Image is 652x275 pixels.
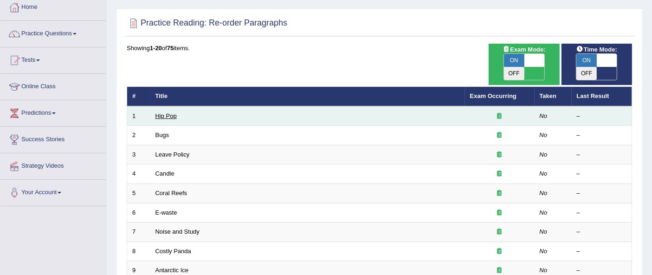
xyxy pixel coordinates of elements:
em: No [540,209,548,216]
em: No [540,248,548,255]
div: – [577,170,627,178]
div: Exam occurring question [470,170,529,178]
div: – [577,228,627,236]
div: – [577,247,627,256]
a: Hip Pop [155,112,177,119]
div: Exam occurring question [470,189,529,198]
em: No [540,190,548,196]
td: 3 [127,145,150,164]
div: – [577,131,627,140]
td: 5 [127,184,150,203]
td: 1 [127,106,150,126]
a: Success Stories [0,127,106,150]
span: ON [504,54,524,67]
em: No [540,131,548,138]
span: Exam Mode: [499,45,549,54]
td: 6 [127,203,150,223]
th: # [127,87,150,106]
div: – [577,151,627,159]
em: No [540,228,548,235]
div: Exam occurring question [470,131,529,140]
a: Candle [155,170,174,177]
a: Practice Questions [0,21,106,44]
h2: Practice Reading: Re-order Paragraphs [127,16,287,30]
th: Last Result [572,87,632,106]
span: OFF [576,67,597,80]
em: No [540,112,548,119]
b: 75 [167,45,174,52]
th: Taken [535,87,572,106]
a: Leave Policy [155,151,190,158]
div: Exam occurring question [470,247,529,256]
div: – [577,189,627,198]
em: No [540,267,548,274]
a: E-waste [155,209,177,216]
a: Tests [0,47,106,71]
div: Show exams occurring in exams [489,44,559,85]
td: 2 [127,126,150,145]
a: Bugs [155,131,169,138]
a: Costly Panda [155,248,191,255]
a: Your Account [0,180,106,203]
span: OFF [504,67,524,80]
a: Strategy Videos [0,153,106,177]
em: No [540,151,548,158]
a: Antarctic Ice [155,267,189,274]
a: Noise and Study [155,228,200,235]
div: – [577,112,627,121]
em: No [540,170,548,177]
span: Time Mode: [573,45,621,54]
div: Exam occurring question [470,228,529,236]
div: Exam occurring question [470,209,529,217]
div: Exam occurring question [470,266,529,275]
div: Exam occurring question [470,112,529,121]
td: 8 [127,242,150,261]
a: Predictions [0,100,106,124]
b: 1-20 [150,45,162,52]
div: Showing of items. [127,44,632,52]
div: – [577,209,627,217]
a: Online Class [0,74,106,97]
td: 7 [127,223,150,242]
div: – [577,266,627,275]
a: Coral Reefs [155,190,187,196]
th: Title [150,87,465,106]
span: ON [576,54,597,67]
td: 4 [127,164,150,184]
a: Exam Occurring [470,92,516,99]
div: Exam occurring question [470,151,529,159]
